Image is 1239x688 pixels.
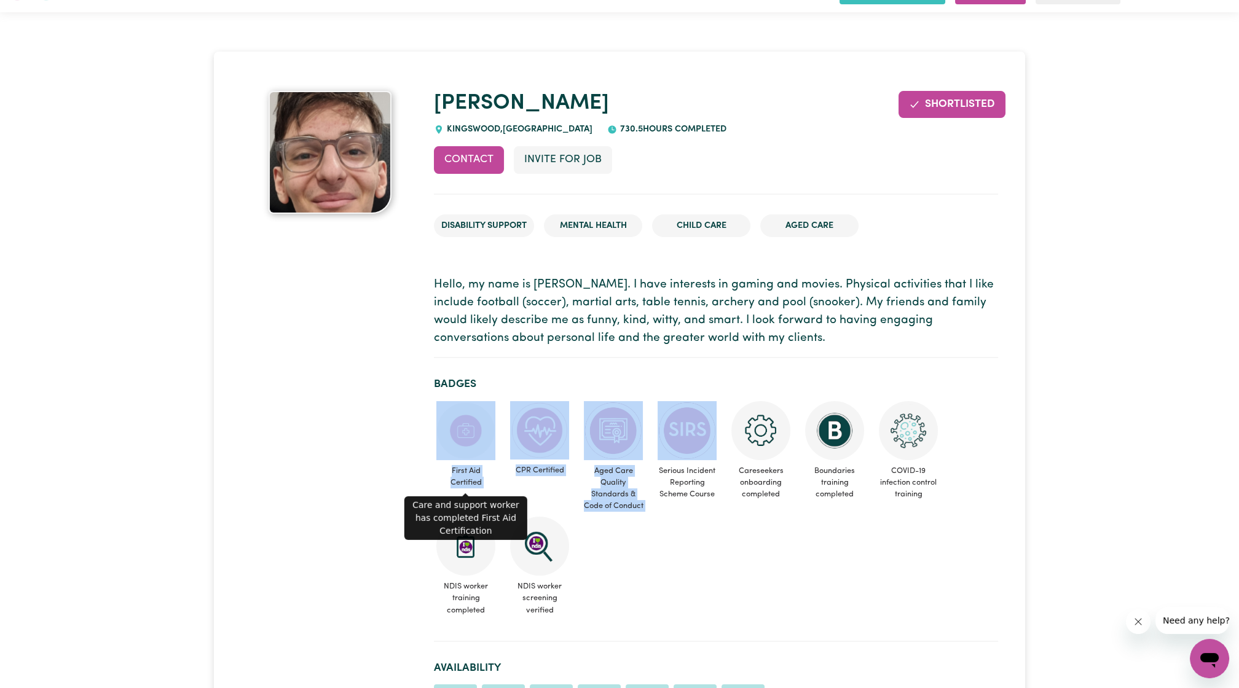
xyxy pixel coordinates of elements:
span: First Aid Certified [434,460,498,493]
a: Isaac's profile picture' [241,91,419,214]
div: Care and support worker has completed First Aid Certification [404,496,527,540]
button: Remove from shortlist [899,91,1005,118]
iframe: Message from company [1155,607,1229,634]
span: NDIS worker training completed [434,576,498,621]
li: Child care [652,214,750,238]
img: CS Academy: Introduction to NDIS Worker Training course completed [436,517,495,576]
span: 730.5 hours completed [617,125,726,134]
li: Mental Health [544,214,642,238]
img: CS Academy: COVID-19 Infection Control Training course completed [879,401,938,460]
a: [PERSON_NAME] [434,93,609,114]
h2: Availability [434,662,998,674]
img: CS Academy: Aged Care Quality Standards & Code of Conduct course completed [584,401,643,460]
iframe: Close message [1126,609,1150,634]
img: CS Academy: Careseekers Onboarding course completed [731,401,790,460]
li: Disability Support [434,214,534,238]
img: Isaac [269,91,391,214]
img: NDIS Worker Screening Verified [510,517,569,576]
span: Serious Incident Reporting Scheme Course [655,460,719,506]
button: Contact [434,146,504,173]
span: KINGSWOOD , [GEOGRAPHIC_DATA] [444,125,592,134]
p: Hello, my name is [PERSON_NAME]. I have interests in gaming and movies. Physical activities that ... [434,276,998,347]
span: Shortlisted [925,99,995,109]
span: CPR Certified [508,459,572,481]
span: NDIS worker screening verified [508,576,572,621]
span: Boundaries training completed [803,460,867,506]
img: Care and support worker has completed CPR Certification [510,401,569,460]
button: Invite for Job [514,146,612,173]
img: Care and support worker has completed First Aid Certification [436,401,495,460]
span: COVID-19 infection control training [876,460,940,506]
span: Careseekers onboarding completed [729,460,793,506]
img: CS Academy: Serious Incident Reporting Scheme course completed [658,401,717,460]
li: Aged Care [760,214,859,238]
iframe: Button to launch messaging window [1190,639,1229,678]
img: CS Academy: Boundaries in care and support work course completed [805,401,864,460]
span: Need any help? [7,9,74,18]
span: Aged Care Quality Standards & Code of Conduct [581,460,645,517]
h2: Badges [434,378,998,391]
